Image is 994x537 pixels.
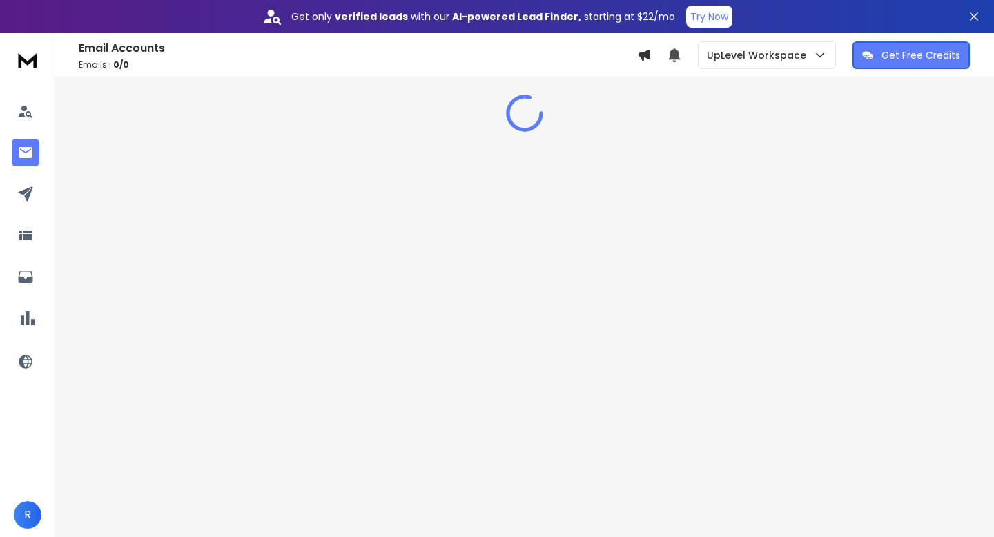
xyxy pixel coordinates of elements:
strong: verified leads [335,10,408,23]
p: Emails : [79,59,637,70]
button: R [14,501,41,529]
button: Try Now [686,6,732,28]
p: Get Free Credits [881,48,960,62]
p: UpLevel Workspace [707,48,812,62]
button: Get Free Credits [852,41,970,69]
p: Try Now [690,10,728,23]
p: Get only with our starting at $22/mo [291,10,675,23]
strong: AI-powered Lead Finder, [452,10,581,23]
span: 0 / 0 [113,59,129,70]
img: logo [14,47,41,72]
h1: Email Accounts [79,40,637,57]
